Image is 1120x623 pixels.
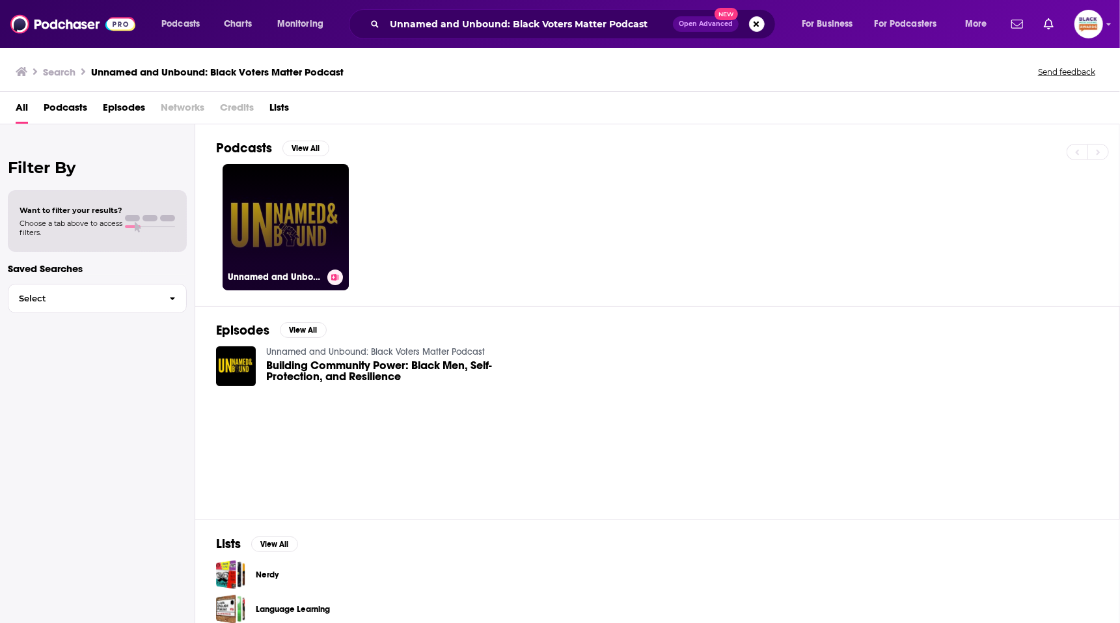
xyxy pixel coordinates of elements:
[216,346,256,386] img: Building Community Power: Black Men, Self-Protection, and Resilience
[44,97,87,124] a: Podcasts
[20,219,122,237] span: Choose a tab above to access filters.
[220,97,254,124] span: Credits
[216,536,298,552] a: ListsView All
[216,140,272,156] h2: Podcasts
[679,21,733,27] span: Open Advanced
[8,294,159,303] span: Select
[956,14,1004,35] button: open menu
[8,158,187,177] h2: Filter By
[103,97,145,124] a: Episodes
[277,15,323,33] span: Monitoring
[965,15,987,33] span: More
[385,14,673,35] input: Search podcasts, credits, & more...
[1074,10,1103,38] button: Show profile menu
[16,97,28,124] a: All
[228,271,322,283] h3: Unnamed and Unbound: Black Voters Matter Podcast
[216,322,269,339] h2: Episodes
[161,15,200,33] span: Podcasts
[268,14,340,35] button: open menu
[8,284,187,313] button: Select
[216,140,329,156] a: PodcastsView All
[282,141,329,156] button: View All
[10,12,135,36] img: Podchaser - Follow, Share and Rate Podcasts
[1006,13,1028,35] a: Show notifications dropdown
[266,360,500,382] a: Building Community Power: Black Men, Self-Protection, and Resilience
[280,322,327,338] button: View All
[223,164,349,290] a: Unnamed and Unbound: Black Voters Matter Podcast
[216,322,327,339] a: EpisodesView All
[361,9,788,39] div: Search podcasts, credits, & more...
[266,346,485,357] a: Unnamed and Unbound: Black Voters Matter Podcast
[216,560,245,589] a: Nerdy
[793,14,869,35] button: open menu
[251,536,298,552] button: View All
[875,15,937,33] span: For Podcasters
[866,14,956,35] button: open menu
[91,66,344,78] h3: Unnamed and Unbound: Black Voters Matter Podcast
[8,262,187,275] p: Saved Searches
[673,16,739,32] button: Open AdvancedNew
[1074,10,1103,38] span: Logged in as blackpodcastingawards
[216,536,241,552] h2: Lists
[715,8,738,20] span: New
[1039,13,1059,35] a: Show notifications dropdown
[256,602,330,616] a: Language Learning
[1034,66,1099,77] button: Send feedback
[43,66,75,78] h3: Search
[1074,10,1103,38] img: User Profile
[269,97,289,124] a: Lists
[224,15,252,33] span: Charts
[256,568,279,582] a: Nerdy
[152,14,217,35] button: open menu
[215,14,260,35] a: Charts
[161,97,204,124] span: Networks
[802,15,853,33] span: For Business
[20,206,122,215] span: Want to filter your results?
